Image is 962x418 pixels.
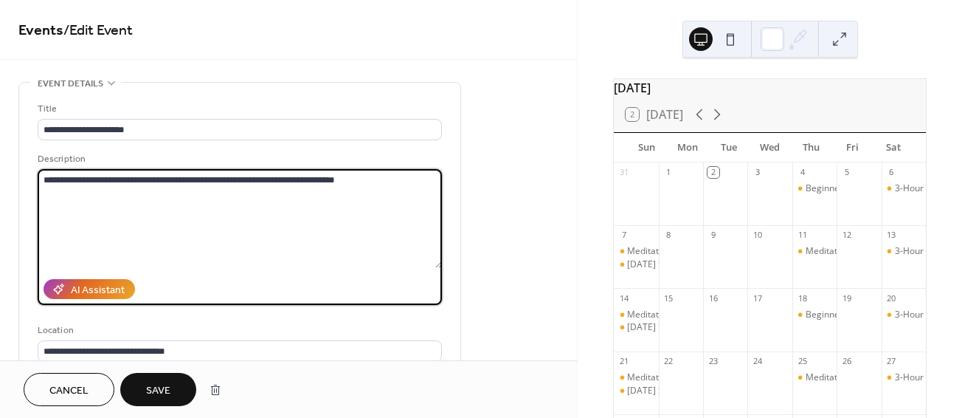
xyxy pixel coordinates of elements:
[618,292,629,304] div: 14
[708,133,750,162] div: Tue
[18,16,63,45] a: Events
[707,230,719,241] div: 9
[614,79,926,97] div: [DATE]
[44,279,135,299] button: AI Assistant
[614,371,658,384] div: Meditation
[627,309,671,321] div: Meditation
[752,230,763,241] div: 10
[752,167,763,178] div: 3
[614,385,658,397] div: Sunday Service
[38,76,103,92] span: Event details
[806,245,850,258] div: Meditation
[38,101,439,117] div: Title
[792,309,837,321] div: Beginner's Meditation
[63,16,133,45] span: / Edit Event
[667,133,708,162] div: Mon
[627,321,688,334] div: [DATE] Service
[886,230,897,241] div: 13
[614,258,658,271] div: Sunday Service
[38,323,439,338] div: Location
[618,356,629,367] div: 21
[627,258,688,271] div: [DATE] Service
[797,292,808,304] div: 18
[663,356,674,367] div: 22
[71,283,125,298] div: AI Assistant
[663,230,674,241] div: 8
[797,356,808,367] div: 25
[618,230,629,241] div: 7
[752,292,763,304] div: 17
[663,167,674,178] div: 1
[707,167,719,178] div: 2
[614,321,658,334] div: Sunday Service
[886,356,897,367] div: 27
[614,309,658,321] div: Meditation
[797,167,808,178] div: 4
[806,182,896,195] div: Beginner's Meditation
[882,309,926,321] div: 3-Hour Meditation
[707,356,719,367] div: 23
[792,371,837,384] div: Meditation
[841,292,852,304] div: 19
[614,245,658,258] div: Meditation
[627,371,671,384] div: Meditation
[882,182,926,195] div: 3-Hour Meditation
[146,383,170,399] span: Save
[707,292,719,304] div: 16
[38,151,439,167] div: Description
[882,245,926,258] div: 3-Hour Meditation
[806,309,896,321] div: Beginner's Meditation
[806,371,850,384] div: Meditation
[120,373,196,406] button: Save
[24,373,114,406] button: Cancel
[873,133,914,162] div: Sat
[627,385,688,397] div: [DATE] Service
[663,292,674,304] div: 15
[886,167,897,178] div: 6
[627,245,671,258] div: Meditation
[750,133,791,162] div: Wed
[618,167,629,178] div: 31
[792,182,837,195] div: Beginner's Meditation
[841,356,852,367] div: 26
[49,383,89,399] span: Cancel
[791,133,832,162] div: Thu
[841,230,852,241] div: 12
[792,245,837,258] div: Meditation
[752,356,763,367] div: 24
[831,133,873,162] div: Fri
[841,167,852,178] div: 5
[626,133,667,162] div: Sun
[886,292,897,304] div: 20
[797,230,808,241] div: 11
[882,371,926,384] div: 3-Hour Meditation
